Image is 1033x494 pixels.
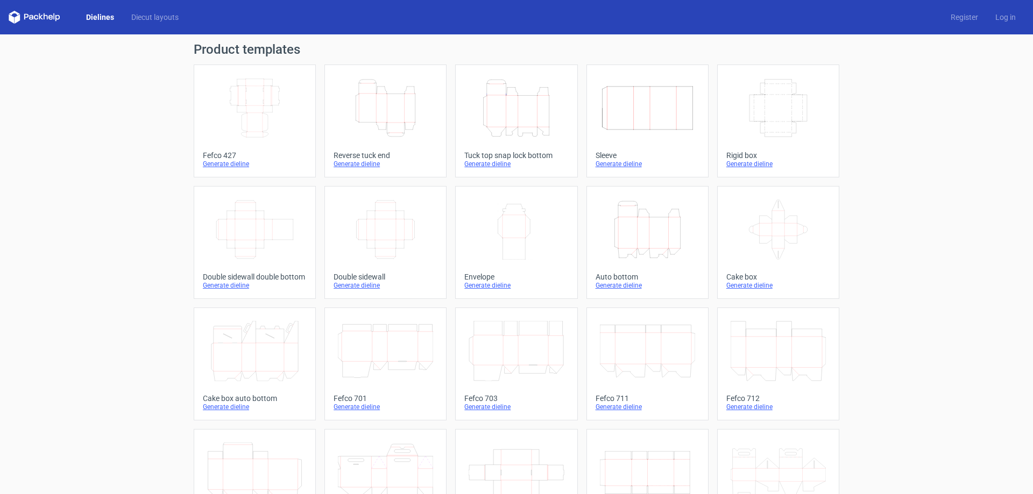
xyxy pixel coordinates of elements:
[717,65,839,177] a: Rigid boxGenerate dieline
[596,394,699,403] div: Fefco 711
[194,307,316,420] a: Cake box auto bottomGenerate dieline
[596,160,699,168] div: Generate dieline
[334,151,437,160] div: Reverse tuck end
[717,307,839,420] a: Fefco 712Generate dieline
[194,43,839,56] h1: Product templates
[464,403,568,411] div: Generate dieline
[726,394,830,403] div: Fefco 712
[77,12,123,23] a: Dielines
[726,160,830,168] div: Generate dieline
[194,186,316,299] a: Double sidewall double bottomGenerate dieline
[464,281,568,290] div: Generate dieline
[464,273,568,281] div: Envelope
[324,186,447,299] a: Double sidewallGenerate dieline
[717,186,839,299] a: Cake boxGenerate dieline
[324,65,447,177] a: Reverse tuck endGenerate dieline
[987,12,1024,23] a: Log in
[194,65,316,177] a: Fefco 427Generate dieline
[334,403,437,411] div: Generate dieline
[203,273,307,281] div: Double sidewall double bottom
[586,65,709,177] a: SleeveGenerate dieline
[586,186,709,299] a: Auto bottomGenerate dieline
[726,281,830,290] div: Generate dieline
[123,12,187,23] a: Diecut layouts
[726,273,830,281] div: Cake box
[334,273,437,281] div: Double sidewall
[596,273,699,281] div: Auto bottom
[464,151,568,160] div: Tuck top snap lock bottom
[324,307,447,420] a: Fefco 701Generate dieline
[726,151,830,160] div: Rigid box
[455,307,577,420] a: Fefco 703Generate dieline
[464,160,568,168] div: Generate dieline
[455,186,577,299] a: EnvelopeGenerate dieline
[203,281,307,290] div: Generate dieline
[942,12,987,23] a: Register
[203,403,307,411] div: Generate dieline
[464,394,568,403] div: Fefco 703
[203,151,307,160] div: Fefco 427
[596,403,699,411] div: Generate dieline
[334,394,437,403] div: Fefco 701
[596,151,699,160] div: Sleeve
[334,281,437,290] div: Generate dieline
[596,281,699,290] div: Generate dieline
[203,394,307,403] div: Cake box auto bottom
[726,403,830,411] div: Generate dieline
[334,160,437,168] div: Generate dieline
[455,65,577,177] a: Tuck top snap lock bottomGenerate dieline
[586,307,709,420] a: Fefco 711Generate dieline
[203,160,307,168] div: Generate dieline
